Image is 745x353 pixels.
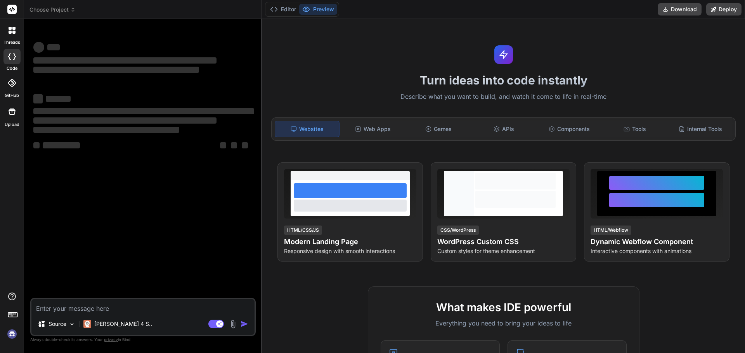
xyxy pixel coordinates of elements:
[33,42,44,53] span: ‌
[242,142,248,148] span: ‌
[33,142,40,148] span: ‌
[658,3,702,15] button: Download
[299,4,337,15] button: Preview
[267,92,740,102] p: Describe what you want to build, and watch it come to life in real-time
[267,73,740,87] h1: Turn ideas into code instantly
[5,121,19,128] label: Upload
[49,320,66,328] p: Source
[706,3,742,15] button: Deploy
[537,121,601,137] div: Components
[83,320,91,328] img: Claude 4 Sonnet
[381,299,627,315] h2: What makes IDE powerful
[33,108,254,114] span: ‌
[69,321,75,327] img: Pick Models
[241,320,248,328] img: icon
[30,336,256,343] p: Always double-check its answers. Your in Bind
[437,226,479,235] div: CSS/WordPress
[94,320,152,328] p: [PERSON_NAME] 4 S..
[46,96,71,102] span: ‌
[591,236,723,247] h4: Dynamic Webflow Component
[29,6,76,14] span: Choose Project
[407,121,471,137] div: Games
[284,247,416,255] p: Responsive design with smooth interactions
[284,236,416,247] h4: Modern Landing Page
[267,4,299,15] button: Editor
[284,226,322,235] div: HTML/CSS/JS
[33,67,199,73] span: ‌
[43,142,80,148] span: ‌
[591,226,631,235] div: HTML/Webflow
[33,127,179,133] span: ‌
[437,236,570,247] h4: WordPress Custom CSS
[104,337,118,342] span: privacy
[603,121,667,137] div: Tools
[220,142,226,148] span: ‌
[472,121,536,137] div: APIs
[231,142,237,148] span: ‌
[668,121,732,137] div: Internal Tools
[33,117,217,124] span: ‌
[5,92,19,99] label: GitHub
[7,65,17,72] label: code
[437,247,570,255] p: Custom styles for theme enhancement
[275,121,340,137] div: Websites
[33,94,43,103] span: ‌
[5,327,19,341] img: signin
[3,39,20,46] label: threads
[341,121,405,137] div: Web Apps
[381,319,627,328] p: Everything you need to bring your ideas to life
[229,320,237,329] img: attachment
[47,44,60,50] span: ‌
[33,57,217,64] span: ‌
[591,247,723,255] p: Interactive components with animations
